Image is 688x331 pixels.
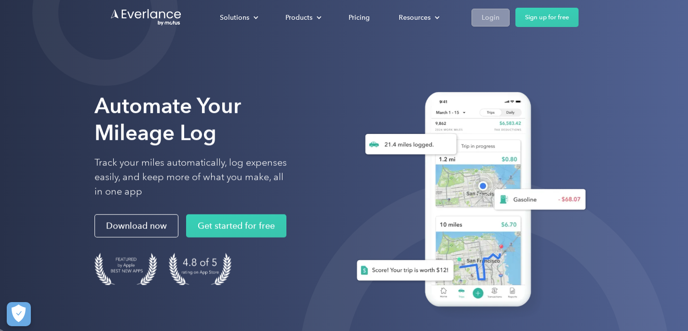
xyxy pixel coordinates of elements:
p: Track your miles automatically, log expenses easily, and keep more of what you make, all in one app [94,156,287,199]
div: Products [285,12,312,24]
strong: Automate Your Mileage Log [94,93,241,146]
a: Pricing [339,9,379,26]
div: Resources [389,9,447,26]
div: Login [482,12,499,24]
div: Products [276,9,329,26]
img: Badge for Featured by Apple Best New Apps [94,253,157,285]
div: Solutions [220,12,249,24]
div: Resources [399,12,431,24]
a: Download now [94,214,178,238]
img: 4.9 out of 5 stars on the app store [169,253,231,285]
button: Cookies Settings [7,302,31,326]
a: Get started for free [186,214,286,238]
div: Pricing [349,12,370,24]
a: Sign up for free [515,8,579,27]
a: Go to homepage [110,8,182,26]
img: Everlance, mileage tracker app, expense tracking app [341,82,594,321]
div: Solutions [210,9,266,26]
a: Login [472,9,510,26]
